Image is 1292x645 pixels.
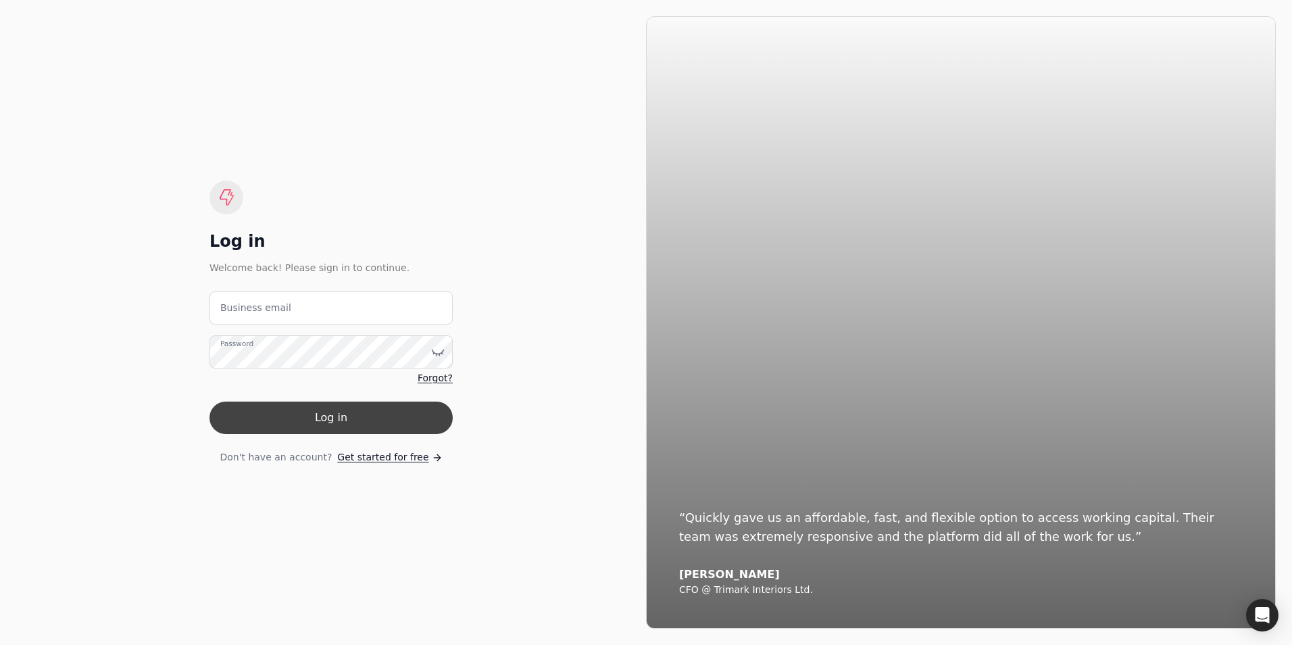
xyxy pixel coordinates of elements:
[418,371,453,385] a: Forgot?
[337,450,442,464] a: Get started for free
[220,301,291,315] label: Business email
[1246,599,1278,631] div: Open Intercom Messenger
[337,450,428,464] span: Get started for free
[220,339,253,350] label: Password
[220,450,332,464] span: Don't have an account?
[679,568,1243,581] div: [PERSON_NAME]
[679,508,1243,546] div: “Quickly gave us an affordable, fast, and flexible option to access working capital. Their team w...
[209,260,453,275] div: Welcome back! Please sign in to continue.
[209,231,453,252] div: Log in
[209,402,453,434] button: Log in
[679,584,1243,596] div: CFO @ Trimark Interiors Ltd.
